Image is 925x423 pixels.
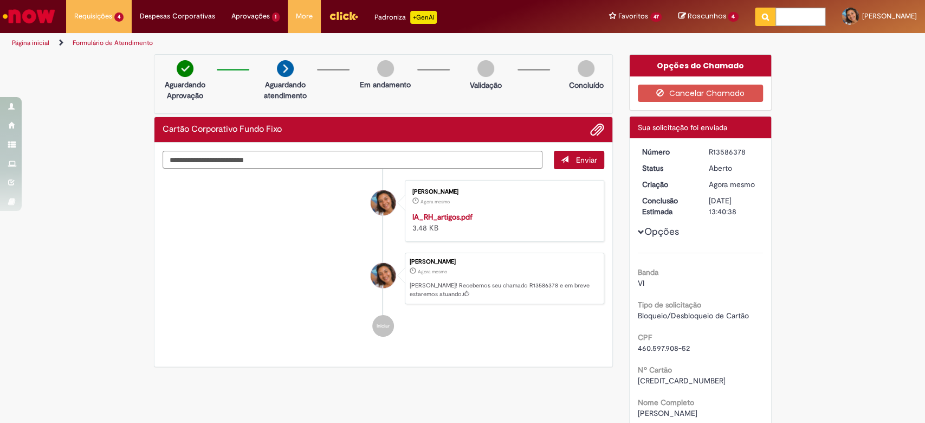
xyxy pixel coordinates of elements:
[410,11,437,24] p: +GenAi
[412,212,473,222] a: IA_RH_artigos.pdf
[421,198,450,205] time: 01/10/2025 14:40:33
[634,195,701,217] dt: Conclusão Estimada
[329,8,358,24] img: click_logo_yellow_360x200.png
[163,151,543,169] textarea: Digite sua mensagem aqui...
[590,123,604,137] button: Adicionar anexos
[709,180,755,189] span: Agora mesmo
[163,169,605,348] ul: Histórico de tíquete
[421,198,450,205] span: Agora mesmo
[576,155,597,165] span: Enviar
[159,79,211,101] p: Aguardando Aprovação
[650,12,662,22] span: 47
[73,39,153,47] a: Formulário de Atendimento
[638,365,672,375] b: Nº Cartão
[231,11,270,22] span: Aprovações
[728,12,739,22] span: 4
[412,189,593,195] div: [PERSON_NAME]
[638,376,726,386] span: [CREDIT_CARD_NUMBER]
[634,146,701,157] dt: Número
[638,408,697,418] span: [PERSON_NAME]
[638,398,694,407] b: Nome Completo
[12,39,49,47] a: Página inicial
[618,11,648,22] span: Favoritos
[634,163,701,174] dt: Status
[8,33,609,53] ul: Trilhas de página
[477,60,494,77] img: img-circle-grey.png
[74,11,112,22] span: Requisições
[272,12,280,22] span: 1
[709,179,759,190] div: 01/10/2025 14:40:35
[371,263,396,288] div: Isabela Ramos Lima
[638,85,763,102] button: Cancelar Chamado
[360,79,411,90] p: Em andamento
[418,268,447,275] span: Agora mesmo
[634,179,701,190] dt: Criação
[638,278,644,288] span: VI
[709,195,759,217] div: [DATE] 13:40:38
[410,281,598,298] p: [PERSON_NAME]! Recebemos seu chamado R13586378 e em breve estaremos atuando.
[709,146,759,157] div: R13586378
[177,60,193,77] img: check-circle-green.png
[568,80,603,91] p: Concluído
[554,151,604,169] button: Enviar
[277,60,294,77] img: arrow-next.png
[755,8,776,26] button: Pesquisar
[259,79,312,101] p: Aguardando atendimento
[374,11,437,24] div: Padroniza
[140,11,215,22] span: Despesas Corporativas
[1,5,57,27] img: ServiceNow
[410,259,598,265] div: [PERSON_NAME]
[578,60,594,77] img: img-circle-grey.png
[638,267,658,277] b: Banda
[377,60,394,77] img: img-circle-grey.png
[630,55,771,76] div: Opções do Chamado
[371,190,396,215] div: Isabela Ramos Lima
[687,11,726,21] span: Rascunhos
[709,163,759,174] div: Aberto
[678,11,739,22] a: Rascunhos
[638,332,652,342] b: CPF
[862,11,917,21] span: [PERSON_NAME]
[296,11,313,22] span: More
[418,268,447,275] time: 01/10/2025 14:40:35
[470,80,502,91] p: Validação
[412,211,593,233] div: 3.48 KB
[163,253,605,305] li: Isabela Ramos Lima
[638,343,690,353] span: 460.597.908-52
[163,125,282,134] h2: Cartão Corporativo Fundo Fixo Histórico de tíquete
[638,300,701,310] b: Tipo de solicitação
[709,180,755,189] time: 01/10/2025 14:40:35
[638,311,749,321] span: Bloqueio/Desbloqueio de Cartão
[114,12,124,22] span: 4
[638,123,727,132] span: Sua solicitação foi enviada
